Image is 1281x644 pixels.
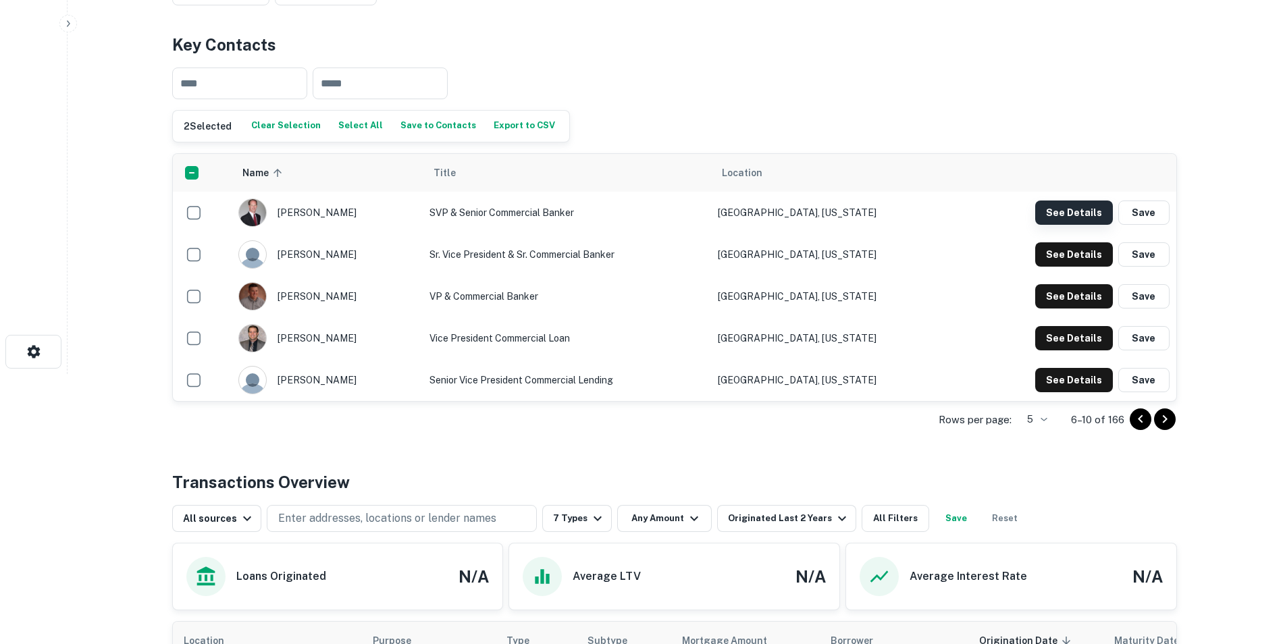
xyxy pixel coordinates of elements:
button: Any Amount [617,505,712,532]
div: [PERSON_NAME] [238,240,416,269]
h6: Average Interest Rate [910,568,1027,585]
button: See Details [1035,200,1113,225]
div: [PERSON_NAME] [238,324,416,352]
button: Originated Last 2 Years [717,505,856,532]
h4: Transactions Overview [172,470,350,494]
button: Save to Contacts [397,116,479,136]
td: [GEOGRAPHIC_DATA], [US_STATE] [711,234,961,275]
button: All sources [172,505,261,532]
td: VP & Commercial Banker [423,275,711,317]
button: Select All [335,116,386,136]
button: 7 Types [542,505,612,532]
button: Clear Selection [248,116,324,136]
td: SVP & Senior Commercial Banker [423,192,711,234]
img: 9c8pery4andzj6ohjkjp54ma2 [239,367,266,394]
button: Save your search to get updates of matches that match your search criteria. [935,505,978,532]
iframe: Chat Widget [1213,536,1281,601]
td: [GEOGRAPHIC_DATA], [US_STATE] [711,317,961,359]
div: [PERSON_NAME] [238,366,416,394]
th: Location [711,154,961,192]
span: Location [722,165,762,181]
button: Save [1118,326,1170,350]
button: Export to CSV [490,116,558,136]
span: Name [242,165,286,181]
h4: N/A [459,564,489,589]
button: Reset [983,505,1026,532]
button: Go to previous page [1130,408,1151,430]
div: [PERSON_NAME] [238,282,416,311]
button: Save [1118,284,1170,308]
h4: Key Contacts [172,32,1177,57]
td: [GEOGRAPHIC_DATA], [US_STATE] [711,275,961,317]
span: Title [434,165,473,181]
p: Enter addresses, locations or lender names [278,510,496,527]
td: [GEOGRAPHIC_DATA], [US_STATE] [711,359,961,401]
img: 1741032211574 [239,199,266,226]
img: 1517567380843 [239,283,266,310]
td: Vice President Commercial Loan [423,317,711,359]
button: Go to next page [1154,408,1176,430]
button: Save [1118,242,1170,267]
td: Sr. Vice President & Sr. Commercial Banker [423,234,711,275]
button: All Filters [862,505,929,532]
h6: 2 Selected [184,119,232,134]
h4: N/A [795,564,826,589]
th: Title [423,154,711,192]
button: See Details [1035,284,1113,308]
div: 5 [1017,410,1049,429]
button: See Details [1035,242,1113,267]
td: [GEOGRAPHIC_DATA], [US_STATE] [711,192,961,234]
h4: N/A [1132,564,1163,589]
h6: Average LTV [573,568,641,585]
div: Originated Last 2 Years [728,510,850,527]
div: [PERSON_NAME] [238,198,416,227]
td: Senior Vice President Commercial Lending [423,359,711,401]
img: 1517618395945 [239,325,266,352]
button: See Details [1035,368,1113,392]
button: Save [1118,368,1170,392]
button: Enter addresses, locations or lender names [267,505,537,532]
div: scrollable content [173,154,1176,401]
img: 9c8pery4andzj6ohjkjp54ma2 [239,241,266,268]
div: All sources [183,510,255,527]
p: 6–10 of 166 [1071,412,1124,428]
h6: Loans Originated [236,568,326,585]
p: Rows per page: [939,412,1012,428]
button: See Details [1035,326,1113,350]
button: Save [1118,200,1170,225]
th: Name [232,154,423,192]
